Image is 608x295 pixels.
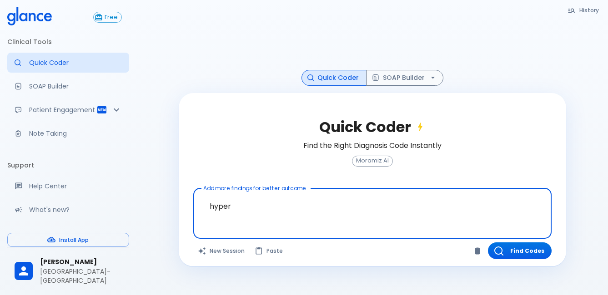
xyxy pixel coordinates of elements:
[200,192,545,221] textarea: hyper
[301,70,367,86] button: Quick Coder
[7,100,129,120] div: Patient Reports & Referrals
[7,231,129,252] li: Settings
[40,257,122,267] span: [PERSON_NAME]
[29,82,122,91] p: SOAP Builder
[7,251,129,291] div: [PERSON_NAME][GEOGRAPHIC_DATA]-[GEOGRAPHIC_DATA]
[7,233,129,247] button: Install App
[29,105,96,114] p: Patient Engagement
[29,205,122,214] p: What's new?
[7,76,129,96] a: Docugen: Compose a clinical documentation in seconds
[471,244,484,258] button: Clear
[29,129,122,138] p: Note Taking
[366,70,443,86] button: SOAP Builder
[250,242,288,259] button: Paste from clipboard
[40,267,122,285] p: [GEOGRAPHIC_DATA]-[GEOGRAPHIC_DATA]
[7,53,129,73] a: Moramiz: Find ICD10AM codes instantly
[488,242,552,259] button: Find Codes
[29,58,122,67] p: Quick Coder
[7,123,129,143] a: Advanced note-taking
[193,242,250,259] button: Clears all inputs and results.
[7,154,129,176] li: Support
[93,12,122,23] button: Free
[7,176,129,196] a: Get help from our support team
[29,182,122,191] p: Help Center
[7,31,129,53] li: Clinical Tools
[563,4,604,17] button: History
[7,200,129,220] div: Recent updates and feature releases
[101,14,121,21] span: Free
[352,157,392,164] span: Moramiz AI
[93,12,129,23] a: Click to view or change your subscription
[319,118,426,136] h2: Quick Coder
[303,139,442,152] h6: Find the Right Diagnosis Code Instantly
